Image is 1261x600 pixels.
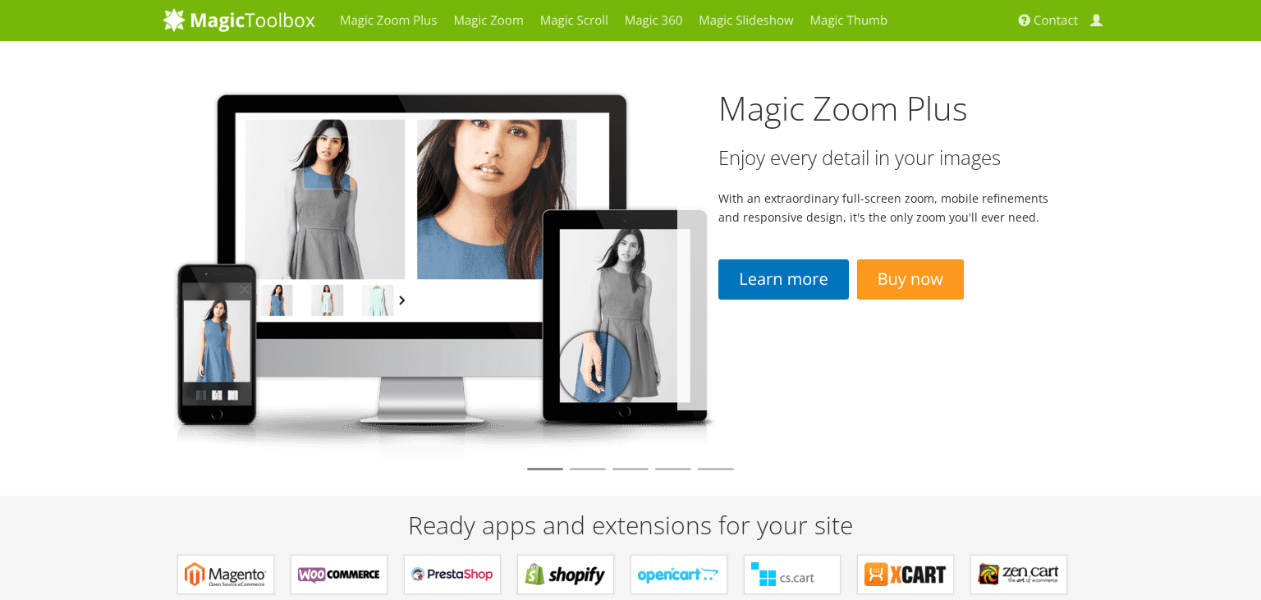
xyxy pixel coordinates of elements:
a: Modules for X-Cart [857,555,954,594]
a: Magic Zoom Plus [718,85,968,131]
a: Modules for PrestaShop [404,555,501,594]
b: Add-ons for CS-Cart [751,562,833,587]
b: Plugins for Zen Cart [978,562,1060,587]
img: magiczoomplus2-tablet.png [163,78,719,461]
a: Apps for Shopify [517,555,614,594]
a: Add-ons for CS-Cart [744,555,841,594]
a: Learn more [718,259,848,300]
p: With an extraordinary full-screen zoom, mobile refinements and responsive design, it's the only z... [718,189,1057,227]
b: Apps for Shopify [525,562,607,587]
a: Buy now [856,259,963,300]
b: Plugins for WooCommerce [298,562,380,587]
a: Modules for OpenCart [630,555,727,594]
h2: Ready apps and extensions for your site [163,511,1098,538]
span: Contact [1034,12,1078,29]
a: Plugins for Zen Cart [970,555,1067,594]
a: Extensions for Magento [177,555,274,594]
b: Extensions for Magento [185,562,267,587]
h3: Enjoy every detail in your images [718,147,1057,168]
b: Modules for OpenCart [638,562,720,587]
b: Modules for PrestaShop [411,562,493,587]
img: MagicToolbox.com - Image tools for your website [163,7,315,32]
b: Modules for X-Cart [864,562,947,587]
a: Plugins for WooCommerce [291,555,387,594]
